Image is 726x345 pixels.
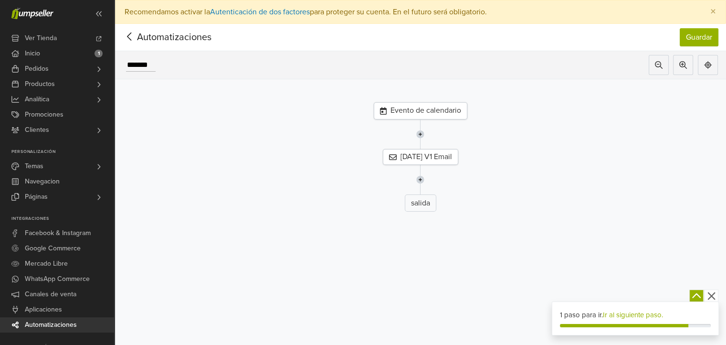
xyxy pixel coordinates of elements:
[95,50,103,57] span: 1
[416,165,424,194] img: line-7960e5f4d2b50ad2986e.svg
[25,61,49,76] span: Pedidos
[383,149,458,165] div: [DATE] V1 Email
[25,271,90,287] span: WhatsApp Commerce
[710,5,716,19] span: ×
[25,76,55,92] span: Productos
[25,241,81,256] span: Google Commerce
[25,317,77,333] span: Automatizaciones
[25,31,57,46] span: Ver Tienda
[701,0,726,23] button: Close
[25,92,49,107] span: Analítica
[25,159,43,174] span: Temas
[11,216,114,222] p: Integraciones
[122,30,197,44] span: Automatizaciones
[11,149,114,155] p: Personalización
[416,119,424,149] img: line-7960e5f4d2b50ad2986e.svg
[25,287,76,302] span: Canales de venta
[210,7,310,17] a: Autenticación de dos factores
[25,122,49,138] span: Clientes
[25,107,63,122] span: Promociones
[25,302,62,317] span: Aplicaciones
[603,311,663,319] a: Ir al siguiente paso.
[405,194,436,212] div: salida
[374,102,467,119] div: Evento de calendario
[25,174,60,189] span: Navegacion
[25,256,68,271] span: Mercado Libre
[25,46,40,61] span: Inicio
[25,189,48,205] span: Páginas
[680,28,718,46] button: Guardar
[560,310,711,321] div: 1 paso para ir.
[25,226,91,241] span: Facebook & Instagram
